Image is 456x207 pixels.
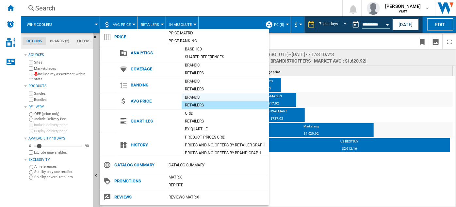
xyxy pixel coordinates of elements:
div: By quartile [182,126,269,132]
span: Quartiles [127,117,182,126]
div: Price Ranking [165,38,269,44]
div: Catalog Summary [165,162,269,168]
div: Product prices grid [182,134,269,141]
div: Brands [182,78,269,85]
div: Retailers [182,102,269,108]
span: Promotions [111,177,165,186]
div: Grid [182,110,269,117]
div: Shared references [182,54,269,60]
span: Catalog Summary [111,160,165,170]
div: Prices and No. offers by brand graph [182,150,269,156]
span: History [127,141,182,150]
div: Retailers [182,118,269,124]
div: Base 100 [182,46,269,52]
div: Brands [182,62,269,68]
div: Price Matrix [165,30,269,36]
span: Banding [127,81,182,90]
div: Brands [182,94,269,101]
div: REVIEWS Matrix [165,194,269,200]
div: Retailers [182,70,269,76]
div: Matrix [165,174,269,180]
div: Report [165,182,269,188]
span: Price [111,32,165,42]
span: Analytics [127,48,182,58]
div: Prices and No. offers by retailer graph [182,142,269,148]
span: Reviews [111,193,165,202]
div: Retailers [182,86,269,92]
span: Coverage [127,65,182,74]
span: Avg price [127,97,182,106]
